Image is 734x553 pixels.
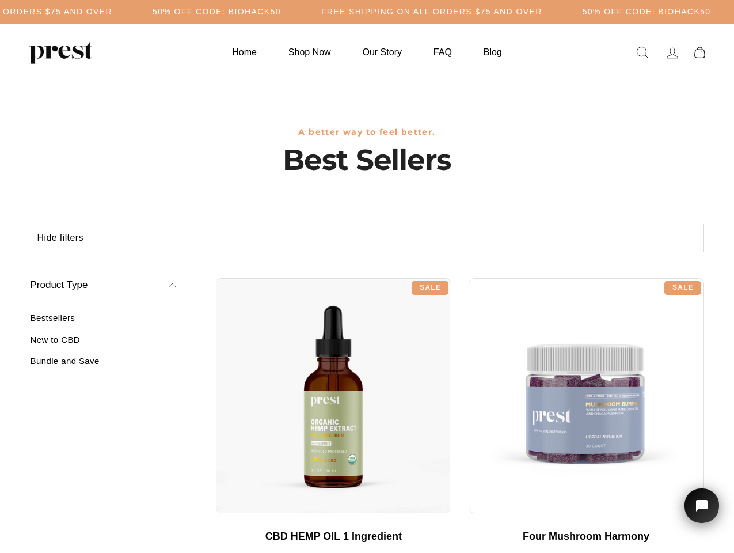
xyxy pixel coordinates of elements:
[218,41,271,63] a: Home
[218,41,516,63] ul: Primary
[419,41,466,63] a: FAQ
[583,7,711,17] h5: 50% OFF CODE: BIOHACK50
[31,313,176,332] a: Bestsellers
[31,224,90,252] button: Hide filters
[31,335,176,354] a: New to CBD
[29,41,92,64] img: PREST ORGANICS
[31,270,176,302] button: Product Type
[274,41,345,63] a: Shop Now
[469,41,516,63] a: Blog
[480,531,693,543] div: Four Mushroom Harmony
[670,472,734,553] iframe: Tidio Chat
[31,143,704,177] h1: Best Sellers
[664,281,701,295] div: Sale
[31,127,704,137] h3: A better way to feel better.
[153,7,281,17] h5: 50% OFF CODE: BIOHACK50
[348,41,416,63] a: Our Story
[227,531,440,543] div: CBD HEMP OIL 1 Ingredient
[31,356,176,375] a: Bundle and Save
[321,7,542,17] h5: Free Shipping on all orders $75 and over
[412,281,448,295] div: Sale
